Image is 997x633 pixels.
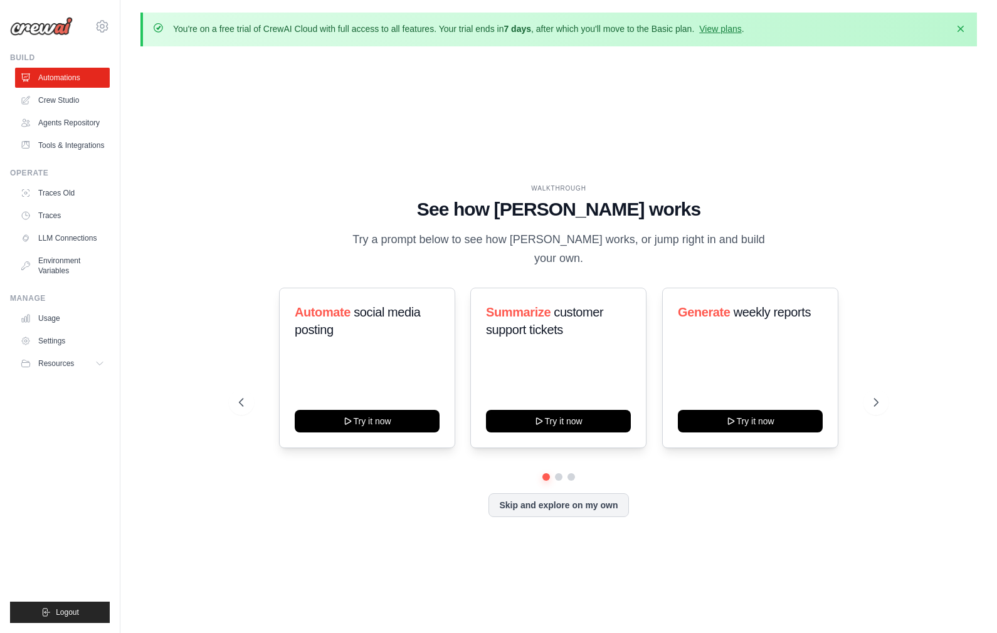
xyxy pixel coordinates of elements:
[15,135,110,155] a: Tools & Integrations
[15,113,110,133] a: Agents Repository
[15,251,110,281] a: Environment Variables
[699,24,741,34] a: View plans
[295,410,440,432] button: Try it now
[239,198,878,221] h1: See how [PERSON_NAME] works
[15,68,110,88] a: Automations
[488,493,628,517] button: Skip and explore on my own
[486,305,603,337] span: customer support tickets
[10,602,110,623] button: Logout
[10,168,110,178] div: Operate
[10,293,110,303] div: Manage
[733,305,810,319] span: weekly reports
[15,331,110,351] a: Settings
[15,353,110,374] button: Resources
[10,17,73,36] img: Logo
[15,183,110,203] a: Traces Old
[295,305,351,319] span: Automate
[15,90,110,110] a: Crew Studio
[173,23,744,35] p: You're on a free trial of CrewAI Cloud with full access to all features. Your trial ends in , aft...
[348,231,769,268] p: Try a prompt below to see how [PERSON_NAME] works, or jump right in and build your own.
[504,24,531,34] strong: 7 days
[239,184,878,193] div: WALKTHROUGH
[10,53,110,63] div: Build
[15,308,110,328] a: Usage
[15,206,110,226] a: Traces
[38,358,74,369] span: Resources
[56,607,79,617] span: Logout
[678,410,823,432] button: Try it now
[486,305,551,319] span: Summarize
[15,228,110,248] a: LLM Connections
[486,410,631,432] button: Try it now
[678,305,731,319] span: Generate
[295,305,421,337] span: social media posting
